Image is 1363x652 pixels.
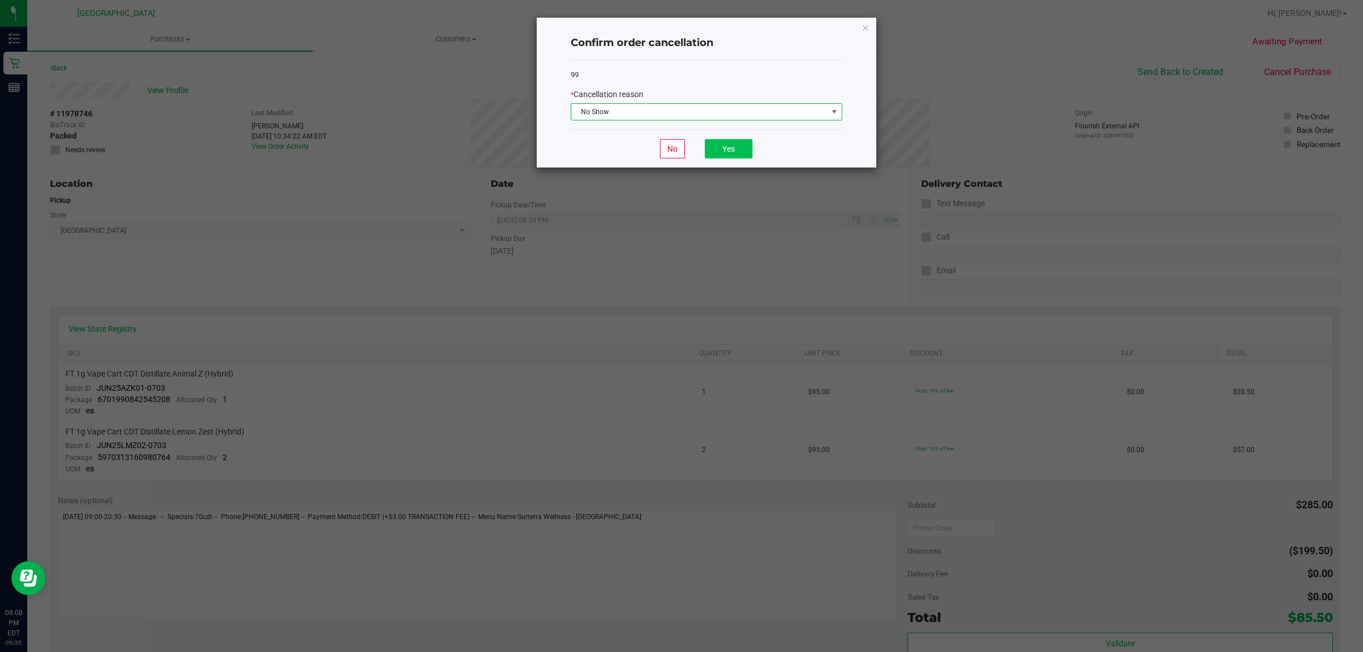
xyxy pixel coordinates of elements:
span: Cancellation reason [574,90,643,99]
span: No Show [571,104,827,120]
span: 99 [571,70,579,79]
iframe: Resource center [11,561,45,595]
h4: Confirm order cancellation [571,36,842,51]
button: No [660,139,685,158]
button: Yes [705,139,752,158]
button: Close [862,20,869,34]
